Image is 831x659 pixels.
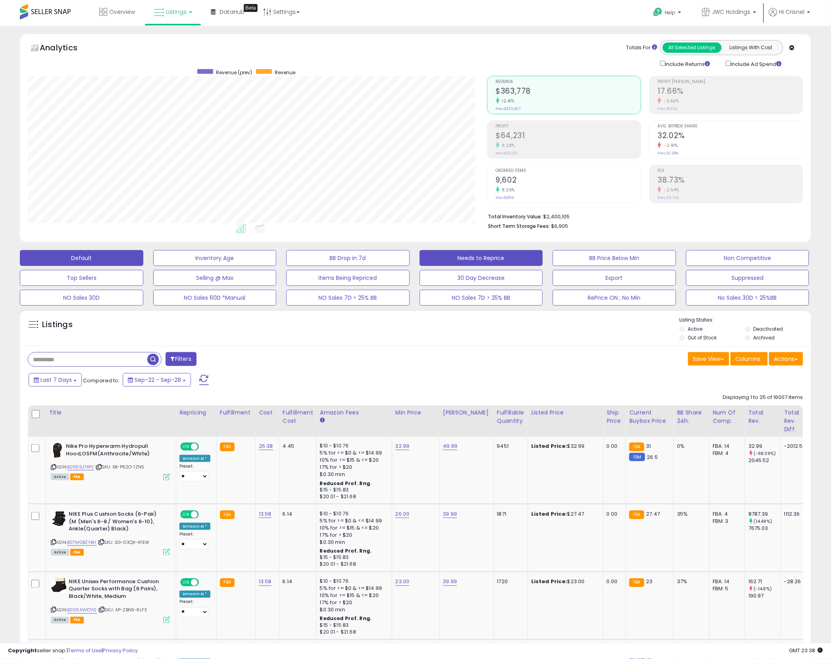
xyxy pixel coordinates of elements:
[607,409,623,425] div: Ship Price
[646,578,653,586] span: 23
[553,270,676,286] button: Export
[98,607,147,613] span: | SKU: AP-ZBN5-RLF3
[220,443,235,451] small: FBA
[769,352,803,366] button: Actions
[713,450,739,457] div: FBM: 4
[720,59,794,68] div: Include Ad Spend
[661,187,679,193] small: -2.54%
[66,443,162,459] b: Nike Pro Hyperwarm Hydropull Hood,OSFM(Anthracite/White)
[531,511,597,518] div: $27.47
[286,250,410,266] button: BB Drop in 7d
[320,471,386,478] div: $0.30 min
[677,409,706,425] div: BB Share 24h.
[109,8,135,16] span: Overview
[51,578,170,622] div: ASIN:
[70,549,84,556] span: FBA
[496,151,518,156] small: Prev: $59,321
[320,585,386,592] div: 5% for >= $0 & <= $14.99
[95,464,144,470] span: | SKU: XB-P62O-1ZN5
[259,409,276,417] div: Cost
[320,547,372,554] b: Reduced Prof. Rng.
[320,524,386,532] div: 10% for >= $15 & <= $20
[531,409,600,417] div: Listed Price
[663,42,722,53] button: All Selected Listings
[488,211,797,221] li: $2,400,105
[40,376,72,384] span: Last 7 Days
[736,355,761,363] span: Columns
[686,290,810,306] button: No Sales 30D < 25%BB
[181,579,191,586] span: ON
[646,510,660,518] span: 27.47
[497,578,522,586] div: 1720
[320,555,386,561] div: $15 - $15.83
[259,442,273,450] a: 25.38
[496,169,641,173] span: Ordered Items
[551,222,569,230] span: $6,905
[179,464,210,482] div: Preset:
[713,586,739,593] div: FBM: 5
[20,250,143,266] button: Default
[607,443,620,450] div: 0.00
[395,578,410,586] a: 23.00
[320,561,386,568] div: $20.01 - $21.68
[198,511,210,518] span: OFF
[647,453,658,461] span: 26.5
[607,511,620,518] div: 0.00
[784,443,806,450] div: -2012.53
[754,450,776,457] small: (-98.39%)
[179,591,210,598] div: Amazon AI *
[658,80,803,84] span: Profit [PERSON_NAME]
[748,443,781,450] div: 32.99
[51,443,64,459] img: 31OUc6LwF7S._SL40_.jpg
[42,319,73,330] h5: Listings
[103,647,138,655] a: Privacy Policy
[29,373,82,387] button: Last 7 Days
[497,511,522,518] div: 1871
[779,8,805,16] span: Hi Crisnel
[320,409,389,417] div: Amazon Fees
[686,250,810,266] button: Non Competitive
[677,578,703,586] div: 37%
[629,443,644,451] small: FBA
[754,326,783,332] label: Deactivated
[784,409,809,434] div: Total Rev. Diff.
[153,270,277,286] button: Selling @ Max
[198,579,210,586] span: OFF
[320,629,386,636] div: $20.01 - $21.68
[83,377,120,384] span: Compared to:
[677,511,703,518] div: 35%
[220,409,252,417] div: Fulfillment
[166,352,197,366] button: Filters
[179,599,210,617] div: Preset:
[395,442,410,450] a: 32.99
[320,457,386,464] div: 10% for >= $15 & <= $20
[220,578,235,587] small: FBA
[283,443,310,450] div: 4.45
[731,352,768,366] button: Columns
[712,8,751,16] span: JWC Holdings
[443,578,457,586] a: 39.99
[646,442,651,450] span: 31
[320,599,386,607] div: 17% for > $20
[49,409,173,417] div: Title
[198,443,210,450] span: OFF
[680,316,811,324] p: Listing States:
[553,250,676,266] button: BB Price Below Min
[531,578,597,586] div: $23.00
[259,578,272,586] a: 13.58
[654,59,720,68] div: Include Returns
[443,442,458,450] a: 49.99
[286,270,410,286] button: Items Being Repriced
[259,510,272,518] a: 13.58
[244,4,258,12] div: Tooltip anchor
[658,106,678,111] small: Prev: 18.33%
[69,578,165,603] b: NIKE Unisex Performance Cushion Quarter Socks with Bag (6 Pairs), Black/White, Medium
[713,511,739,518] div: FBA: 4
[283,409,313,425] div: Fulfillment Cost
[627,44,657,52] div: Totals For
[395,510,410,518] a: 26.00
[320,607,386,614] div: $0.30 min
[629,409,670,425] div: Current Buybox Price
[181,511,191,518] span: ON
[51,617,69,624] span: All listings currently available for purchase on Amazon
